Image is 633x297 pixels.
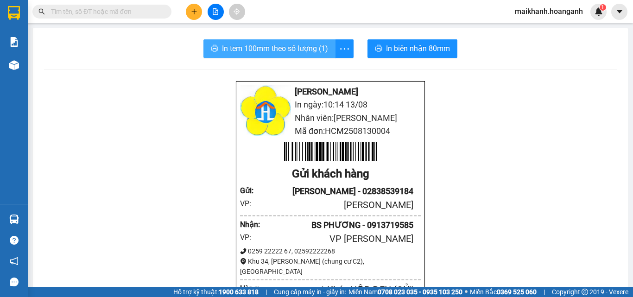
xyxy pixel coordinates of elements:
[240,112,421,125] li: Nhân viên: [PERSON_NAME]
[219,288,259,296] strong: 1900 633 818
[240,125,421,138] li: Mã đơn: HCM2508130004
[335,43,353,55] span: more
[212,8,219,15] span: file-add
[611,4,627,20] button: caret-down
[240,256,421,277] div: Khu 34, [PERSON_NAME] (chung cư C2), [GEOGRAPHIC_DATA]
[5,5,56,56] img: logo.jpg
[191,8,197,15] span: plus
[51,6,160,17] input: Tìm tên, số ĐT hoặc mã đơn
[274,287,346,297] span: Cung cấp máy in - giấy in:
[263,219,413,232] div: BS PHƯƠNG - 0913719585
[240,165,421,183] div: Gửi khách hàng
[600,4,606,11] sup: 1
[208,4,224,20] button: file-add
[507,6,590,17] span: maikhanh.hoanganh
[240,185,263,196] div: Gửi :
[240,258,247,265] span: environment
[229,4,245,20] button: aim
[234,8,240,15] span: aim
[544,287,545,297] span: |
[263,185,413,198] div: [PERSON_NAME] - 02838539184
[582,289,588,295] span: copyright
[240,85,421,98] li: [PERSON_NAME]
[335,39,354,58] button: more
[386,43,450,54] span: In biên nhận 80mm
[465,290,468,294] span: ⚪️
[266,287,267,297] span: |
[497,288,537,296] strong: 0369 525 060
[38,8,45,15] span: search
[203,39,335,58] button: printerIn tem 100mm theo số lượng (1)
[470,287,537,297] span: Miền Bắc
[240,283,278,294] div: Hàng:
[9,37,19,47] img: solution-icon
[10,236,19,245] span: question-circle
[240,98,421,111] li: In ngày: 10:14 13/08
[5,56,107,69] li: [PERSON_NAME]
[173,287,259,297] span: Hỗ trợ kỹ thuật:
[9,215,19,224] img: warehouse-icon
[240,248,247,254] span: phone
[367,39,457,58] button: printerIn biên nhận 80mm
[222,43,328,54] span: In tem 100mm theo số lượng (1)
[601,4,604,11] span: 1
[240,85,291,136] img: logo.jpg
[378,288,462,296] strong: 0708 023 035 - 0935 103 250
[263,232,413,246] div: VP [PERSON_NAME]
[186,4,202,20] button: plus
[595,7,603,16] img: icon-new-feature
[211,44,218,53] span: printer
[375,44,382,53] span: printer
[615,7,624,16] span: caret-down
[240,246,421,256] div: 0259 22222 67, 02592222268
[8,6,20,20] img: logo-vxr
[10,257,19,265] span: notification
[5,69,107,82] li: In ngày: 10:14 13/08
[263,198,413,212] div: [PERSON_NAME]
[240,219,263,230] div: Nhận :
[9,60,19,70] img: warehouse-icon
[348,287,462,297] span: Miền Nam
[10,278,19,286] span: message
[240,198,263,209] div: VP:
[240,232,263,243] div: VP:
